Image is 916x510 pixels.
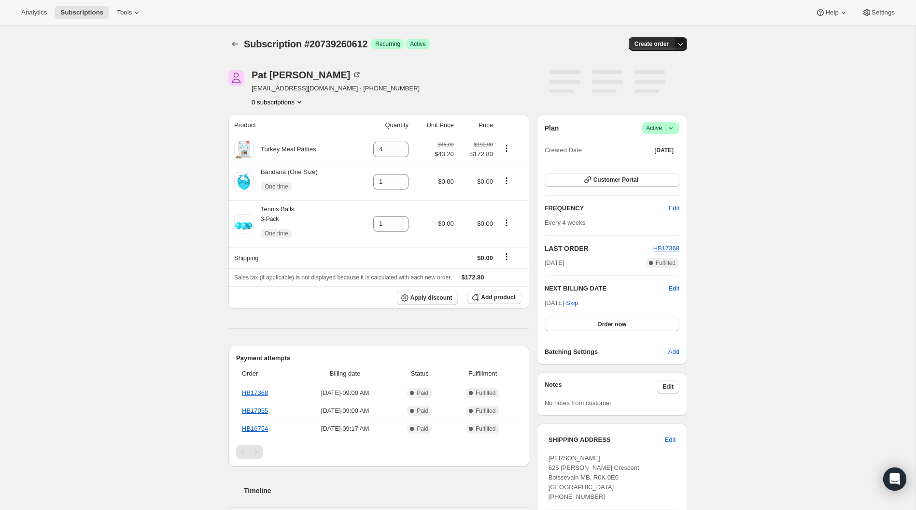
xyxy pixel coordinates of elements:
[856,6,901,19] button: Settings
[252,84,420,93] span: [EMAIL_ADDRESS][DOMAIN_NAME] · [PHONE_NUMBER]
[300,424,390,434] span: [DATE] · 09:17 AM
[228,70,244,86] span: Pat Griffith
[560,295,584,311] button: Skip
[477,178,493,185] span: $0.00
[549,435,665,445] h3: SHIPPING ADDRESS
[244,486,529,495] h2: Timeline
[411,115,457,136] th: Unit Price
[654,146,674,154] span: [DATE]
[234,140,254,159] img: product img
[476,425,495,433] span: Fulfilled
[265,230,288,237] span: One time
[300,406,390,416] span: [DATE] · 09:00 AM
[265,183,288,190] span: One time
[669,284,679,293] button: Edit
[499,143,514,154] button: Product actions
[228,247,355,268] th: Shipping
[300,388,390,398] span: [DATE] · 09:00 AM
[653,244,679,253] button: HB17368
[664,124,666,132] span: |
[236,353,521,363] h2: Payment attempts
[60,9,103,16] span: Subscriptions
[252,70,362,80] div: Pat [PERSON_NAME]
[545,258,564,268] span: [DATE]
[355,115,411,136] th: Quantity
[663,201,685,216] button: Edit
[659,432,681,448] button: Edit
[117,9,132,16] span: Tools
[242,425,268,432] a: HB16754
[417,407,428,415] span: Paid
[417,425,428,433] span: Paid
[228,37,242,51] button: Subscriptions
[668,347,679,357] span: Add
[545,123,559,133] h2: Plan
[410,294,452,302] span: Apply discount
[825,9,838,16] span: Help
[872,9,895,16] span: Settings
[545,284,669,293] h2: NEXT BILLING DATE
[228,115,355,136] th: Product
[545,318,679,331] button: Order now
[566,298,578,308] span: Skip
[474,142,493,147] small: $192.00
[499,218,514,228] button: Product actions
[653,245,679,252] a: HB17368
[397,291,458,305] button: Apply discount
[656,259,676,267] span: Fulfilled
[597,321,626,328] span: Order now
[254,167,318,196] div: Bandana (One Size)
[499,251,514,262] button: Shipping actions
[300,369,390,379] span: Billing date
[462,274,484,281] span: $172.80
[438,220,454,227] span: $0.00
[476,389,495,397] span: Fulfilled
[545,399,612,407] span: No notes from customer
[545,219,586,226] span: Every 4 weeks
[55,6,109,19] button: Subscriptions
[634,40,669,48] span: Create order
[236,445,521,459] nav: Pagination
[254,145,316,154] div: Turkey Meal Patties
[883,467,906,491] div: Open Intercom Messenger
[252,97,304,107] button: Product actions
[261,216,279,222] small: 3-Pack
[476,407,495,415] span: Fulfilled
[234,214,254,233] img: product img
[111,6,147,19] button: Tools
[242,407,268,414] a: HB17055
[395,369,444,379] span: Status
[244,39,367,49] span: Subscription #20739260612
[477,220,493,227] span: $0.00
[21,9,47,16] span: Analytics
[450,369,516,379] span: Fulfillment
[477,254,493,262] span: $0.00
[435,149,454,159] span: $43.20
[662,344,685,360] button: Add
[15,6,53,19] button: Analytics
[545,347,668,357] h6: Batching Settings
[481,293,515,301] span: Add product
[646,123,676,133] span: Active
[438,142,454,147] small: $48.00
[657,380,679,393] button: Edit
[460,149,493,159] span: $172.80
[236,363,297,384] th: Order
[467,291,521,304] button: Add product
[545,299,578,306] span: [DATE] ·
[375,40,400,48] span: Recurring
[629,37,675,51] button: Create order
[662,383,674,391] span: Edit
[417,389,428,397] span: Paid
[545,204,669,213] h2: FREQUENCY
[665,435,676,445] span: Edit
[438,178,454,185] span: $0.00
[234,274,452,281] span: Sales tax (if applicable) is not displayed because it is calculated with each new order.
[545,146,582,155] span: Created Date
[545,244,653,253] h2: LAST ORDER
[593,176,638,184] span: Customer Portal
[669,204,679,213] span: Edit
[499,175,514,186] button: Product actions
